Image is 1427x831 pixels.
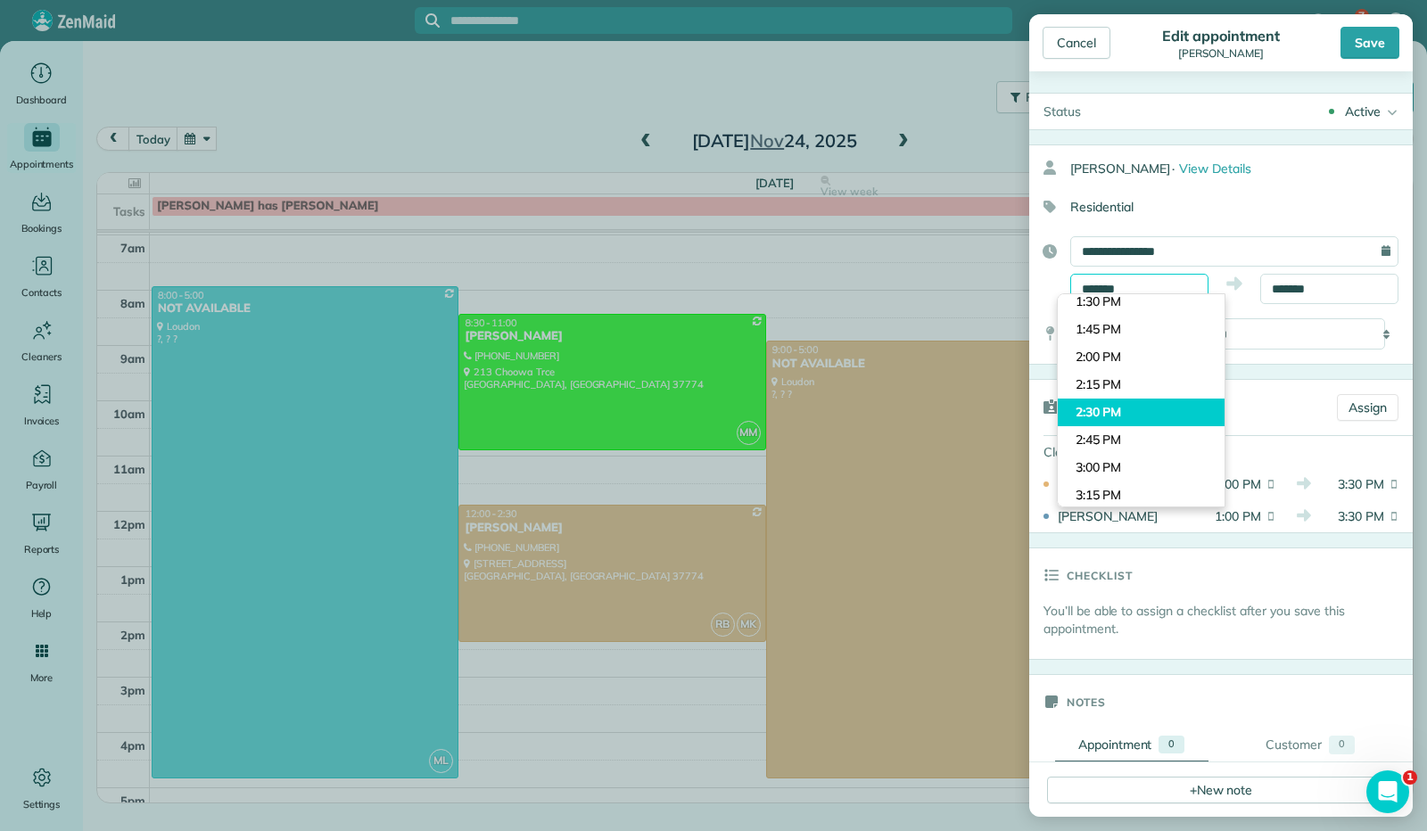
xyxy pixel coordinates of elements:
[1366,770,1409,813] iframe: Intercom live chat
[1159,736,1184,753] div: 0
[1067,675,1106,728] h3: Notes
[1058,343,1225,371] li: 2:00 PM
[1266,736,1322,754] div: Customer
[1043,602,1413,638] p: You’ll be able to assign a checklist after you save this appointment.
[1058,288,1225,316] li: 1:30 PM
[1324,507,1384,525] span: 3:30 PM
[1157,27,1284,45] div: Edit appointment
[1179,160,1251,177] span: View Details
[1058,481,1225,509] li: 3:15 PM
[1058,507,1195,525] div: [PERSON_NAME]
[1067,548,1133,602] h3: Checklist
[1058,316,1225,343] li: 1:45 PM
[1043,27,1110,59] div: Cancel
[1070,152,1413,185] div: [PERSON_NAME]
[1058,399,1225,426] li: 2:30 PM
[1324,475,1384,493] span: 3:30 PM
[1157,47,1284,60] div: [PERSON_NAME]
[1337,394,1398,421] a: Assign
[1172,160,1175,177] span: ·
[1029,192,1398,222] div: Residential
[1200,475,1261,493] span: 1:00 PM
[1345,103,1381,120] div: Active
[1078,736,1152,753] div: Appointment
[1047,777,1395,803] div: New note
[1200,507,1261,525] span: 1:00 PM
[1029,436,1154,468] div: Cleaners
[1058,371,1225,399] li: 2:15 PM
[1190,781,1197,797] span: +
[1329,736,1355,754] div: 0
[1340,27,1399,59] div: Save
[1058,426,1225,454] li: 2:45 PM
[1058,454,1225,481] li: 3:00 PM
[1403,770,1417,785] span: 1
[1029,94,1095,129] div: Status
